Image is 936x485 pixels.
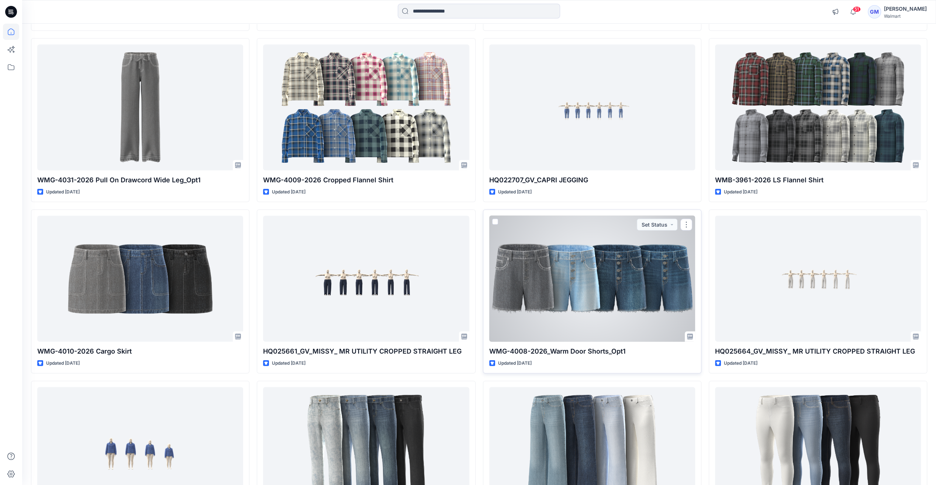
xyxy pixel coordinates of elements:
p: Updated [DATE] [272,188,305,196]
p: HQ025661_GV_MISSY_ MR UTILITY CROPPED STRAIGHT LEG [263,346,469,357]
p: Updated [DATE] [46,188,80,196]
a: WMG-4008-2026_Warm Door Shorts_Opt1 [489,216,695,342]
p: Updated [DATE] [724,188,757,196]
a: HQ025664_GV_MISSY_ MR UTILITY CROPPED STRAIGHT LEG [715,216,921,342]
a: WMG-4010-2026 Cargo Skirt [37,216,243,342]
p: WMB-3961-2026 LS Flannel Shirt [715,175,921,185]
a: HQ022707_GV_CAPRI JEGGING [489,45,695,171]
p: Updated [DATE] [46,360,80,367]
p: HQ025664_GV_MISSY_ MR UTILITY CROPPED STRAIGHT LEG [715,346,921,357]
a: WMG-4009-2026 Cropped Flannel Shirt [263,45,469,171]
div: [PERSON_NAME] [884,4,927,13]
p: WMG-4031-2026 Pull On Drawcord Wide Leg_Opt1 [37,175,243,185]
p: WMG-4008-2026_Warm Door Shorts_Opt1 [489,346,695,357]
p: Updated [DATE] [498,188,532,196]
a: WMB-3961-2026 LS Flannel Shirt [715,45,921,171]
p: WMG-4009-2026 Cropped Flannel Shirt [263,175,469,185]
p: WMG-4010-2026 Cargo Skirt [37,346,243,357]
a: WMG-4031-2026 Pull On Drawcord Wide Leg_Opt1 [37,45,243,171]
p: Updated [DATE] [724,360,757,367]
div: GM [868,5,881,18]
span: 51 [853,6,861,12]
a: HQ025661_GV_MISSY_ MR UTILITY CROPPED STRAIGHT LEG [263,216,469,342]
p: HQ022707_GV_CAPRI JEGGING [489,175,695,185]
div: Walmart [884,13,927,19]
p: Updated [DATE] [272,360,305,367]
p: Updated [DATE] [498,360,532,367]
